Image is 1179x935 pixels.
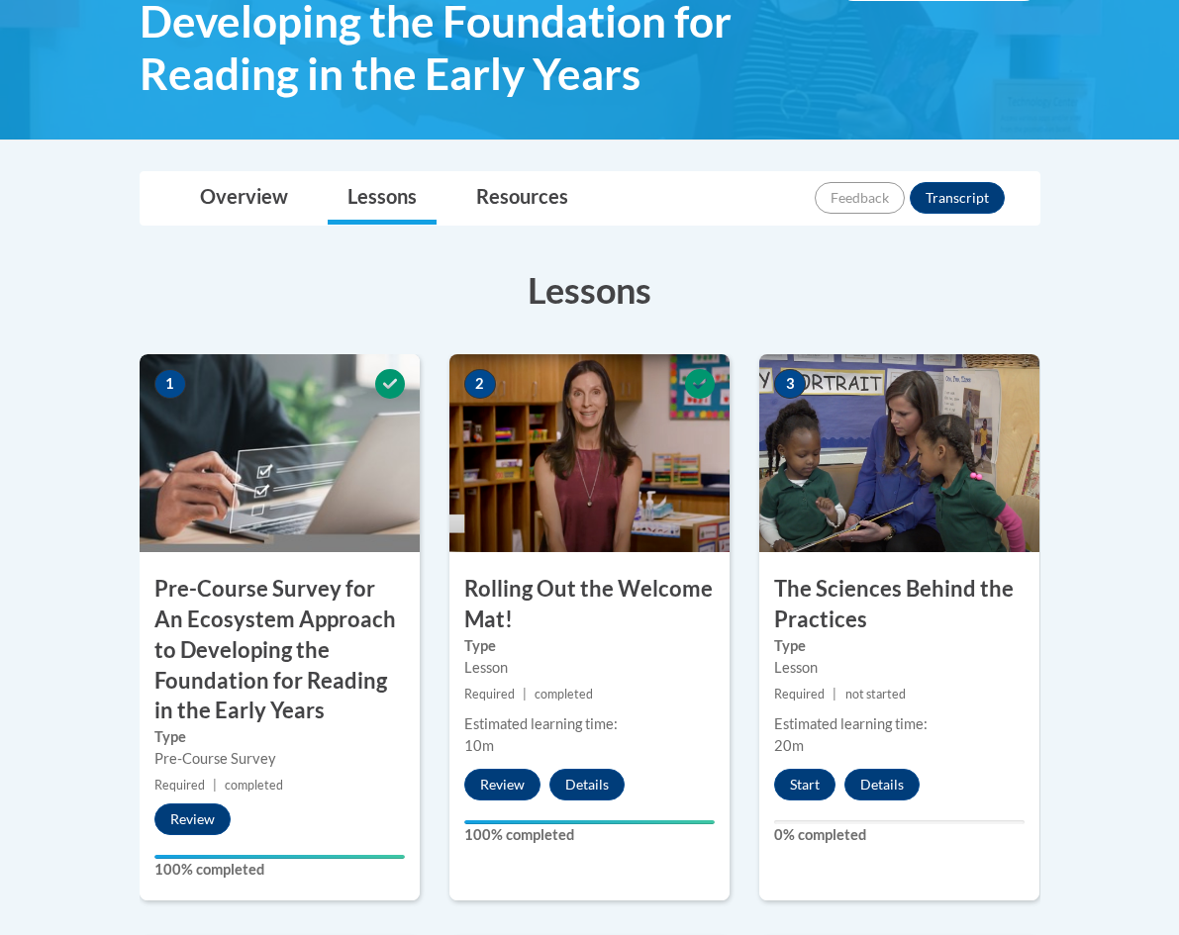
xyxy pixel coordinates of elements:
[328,172,437,225] a: Lessons
[549,769,625,800] button: Details
[774,713,1025,735] div: Estimated learning time:
[464,687,515,701] span: Required
[759,574,1039,635] h3: The Sciences Behind the Practices
[774,687,825,701] span: Required
[154,748,405,770] div: Pre-Course Survey
[154,369,186,399] span: 1
[774,657,1025,679] div: Lesson
[464,635,715,657] label: Type
[464,737,494,754] span: 10m
[535,687,593,701] span: completed
[774,635,1025,657] label: Type
[154,803,231,835] button: Review
[464,657,715,679] div: Lesson
[140,574,420,726] h3: Pre-Course Survey for An Ecosystem Approach to Developing the Foundation for Reading in the Early...
[774,369,806,399] span: 3
[154,859,405,881] label: 100% completed
[774,737,804,754] span: 20m
[225,778,283,793] span: completed
[759,354,1039,552] img: Course Image
[844,769,920,800] button: Details
[833,687,836,701] span: |
[449,574,730,635] h3: Rolling Out the Welcome Mat!
[140,354,420,552] img: Course Image
[464,769,540,800] button: Review
[464,369,496,399] span: 2
[449,354,730,552] img: Course Image
[523,687,527,701] span: |
[464,820,715,824] div: Your progress
[910,182,1005,214] button: Transcript
[154,855,405,859] div: Your progress
[180,172,308,225] a: Overview
[845,687,906,701] span: not started
[464,713,715,735] div: Estimated learning time:
[464,824,715,846] label: 100% completed
[456,172,588,225] a: Resources
[154,778,205,793] span: Required
[774,769,835,800] button: Start
[815,182,905,214] button: Feedback
[213,778,217,793] span: |
[774,824,1025,846] label: 0% completed
[154,726,405,748] label: Type
[140,265,1040,315] h3: Lessons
